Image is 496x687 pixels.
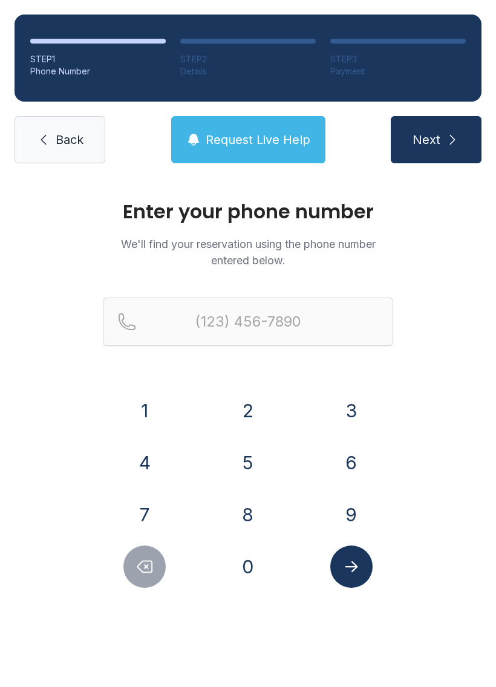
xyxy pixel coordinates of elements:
[103,202,393,221] h1: Enter your phone number
[180,53,316,65] div: STEP 2
[227,389,269,432] button: 2
[227,493,269,536] button: 8
[330,389,373,432] button: 3
[123,441,166,484] button: 4
[123,389,166,432] button: 1
[227,545,269,588] button: 0
[123,493,166,536] button: 7
[330,53,466,65] div: STEP 3
[330,65,466,77] div: Payment
[330,545,373,588] button: Submit lookup form
[56,131,83,148] span: Back
[103,236,393,269] p: We'll find your reservation using the phone number entered below.
[330,493,373,536] button: 9
[206,131,310,148] span: Request Live Help
[227,441,269,484] button: 5
[30,65,166,77] div: Phone Number
[330,441,373,484] button: 6
[30,53,166,65] div: STEP 1
[103,298,393,346] input: Reservation phone number
[123,545,166,588] button: Delete number
[180,65,316,77] div: Details
[413,131,440,148] span: Next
